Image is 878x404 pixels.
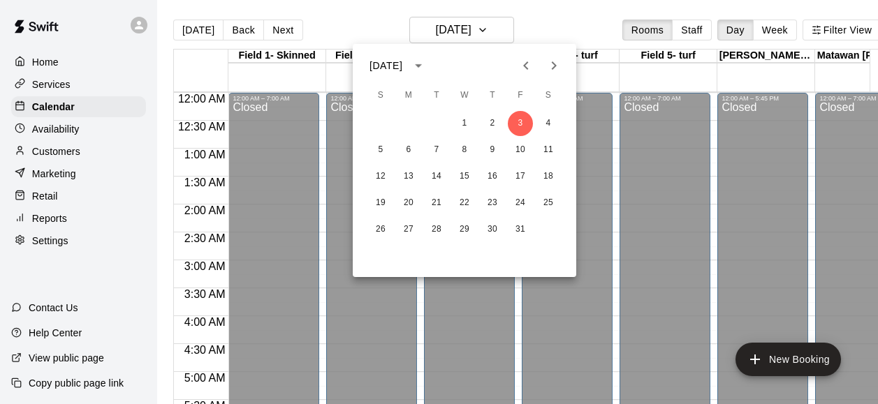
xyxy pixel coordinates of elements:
span: Saturday [536,82,561,110]
button: 29 [452,217,477,242]
button: 25 [536,190,561,216]
span: Wednesday [452,82,477,110]
button: 24 [508,190,533,216]
button: 30 [480,217,505,242]
div: [DATE] [370,59,402,73]
button: 4 [536,111,561,136]
button: 9 [480,137,505,163]
button: 26 [368,217,393,242]
button: 28 [424,217,449,242]
button: 6 [396,137,421,163]
button: 23 [480,190,505,216]
button: 15 [452,164,477,189]
button: 1 [452,111,477,136]
span: Thursday [480,82,505,110]
span: Sunday [368,82,393,110]
button: 10 [508,137,533,163]
span: Tuesday [424,82,449,110]
button: 18 [536,164,561,189]
button: 14 [424,164,449,189]
button: 8 [452,137,477,163]
button: 21 [424,190,449,216]
span: Friday [508,82,533,110]
button: 20 [396,190,421,216]
button: 3 [508,111,533,136]
button: 2 [480,111,505,136]
button: 31 [508,217,533,242]
button: Next month [540,52,568,80]
button: calendar view is open, switch to year view [407,54,430,77]
button: 7 [424,137,449,163]
button: 16 [480,164,505,189]
button: 17 [508,164,533,189]
button: 13 [396,164,421,189]
button: 27 [396,217,421,242]
button: 11 [536,137,561,163]
button: 5 [368,137,393,163]
button: Previous month [512,52,540,80]
button: 12 [368,164,393,189]
span: Monday [396,82,421,110]
button: 22 [452,190,477,216]
button: 19 [368,190,393,216]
